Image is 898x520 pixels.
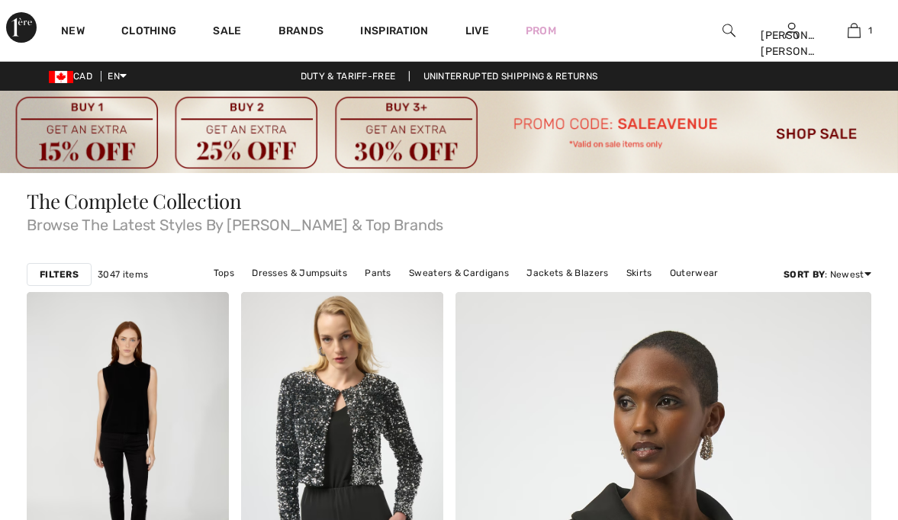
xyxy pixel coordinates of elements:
img: My Info [785,21,798,40]
a: Prom [526,23,556,39]
a: Live [465,23,489,39]
a: Sweaters & Cardigans [401,263,517,283]
img: 1ère Avenue [6,12,37,43]
span: EN [108,71,127,82]
span: CAD [49,71,98,82]
span: Browse The Latest Styles By [PERSON_NAME] & Top Brands [27,211,871,233]
a: New [61,24,85,40]
a: Outerwear [662,263,726,283]
a: Sign In [785,23,798,37]
img: My Bag [848,21,861,40]
span: The Complete Collection [27,188,242,214]
iframe: Opens a widget where you can chat to one of our agents [801,406,883,444]
span: Inspiration [360,24,428,40]
a: Sale [213,24,241,40]
img: Canadian Dollar [49,71,73,83]
span: 1 [868,24,872,37]
img: search the website [723,21,735,40]
strong: Sort By [784,269,825,280]
strong: Filters [40,268,79,281]
a: Brands [278,24,324,40]
div: : Newest [784,268,871,281]
a: Dresses & Jumpsuits [244,263,355,283]
span: 3047 items [98,268,148,281]
a: Jackets & Blazers [519,263,616,283]
a: Tops [206,263,242,283]
div: [PERSON_NAME] [PERSON_NAME] [761,27,822,59]
a: Skirts [619,263,660,283]
a: 1 [824,21,885,40]
a: Clothing [121,24,176,40]
a: Pants [357,263,399,283]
